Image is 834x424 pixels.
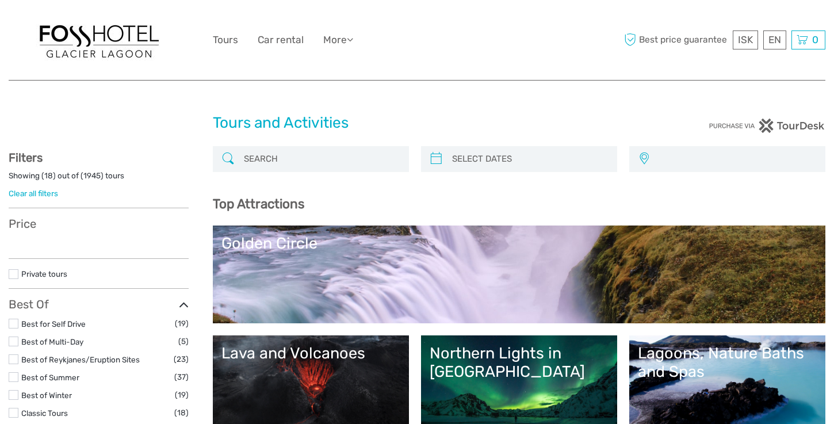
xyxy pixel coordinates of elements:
[221,234,817,315] a: Golden Circle
[174,370,189,384] span: (37)
[447,149,611,169] input: SELECT DATES
[638,344,817,381] div: Lagoons, Nature Baths and Spas
[213,196,304,212] b: Top Attractions
[9,217,189,231] h3: Price
[21,269,67,278] a: Private tours
[9,151,43,165] strong: Filters
[258,32,304,48] a: Car rental
[763,30,786,49] div: EN
[239,149,403,169] input: SEARCH
[709,119,825,133] img: PurchaseViaTourDesk.png
[44,170,53,181] label: 18
[738,34,753,45] span: ISK
[221,234,817,253] div: Golden Circle
[323,32,353,48] a: More
[213,114,621,132] h1: Tours and Activities
[178,335,189,348] span: (5)
[21,408,68,418] a: Classic Tours
[21,319,86,328] a: Best for Self Drive
[175,388,189,402] span: (19)
[430,344,609,381] div: Northern Lights in [GEOGRAPHIC_DATA]
[21,355,140,364] a: Best of Reykjanes/Eruption Sites
[810,34,820,45] span: 0
[175,317,189,330] span: (19)
[9,189,58,198] a: Clear all filters
[621,30,730,49] span: Best price guarantee
[174,406,189,419] span: (18)
[213,32,238,48] a: Tours
[36,20,162,60] img: 1303-6910c56d-1cb8-4c54-b886-5f11292459f5_logo_big.jpg
[21,373,79,382] a: Best of Summer
[221,344,400,362] div: Lava and Volcanoes
[9,170,189,188] div: Showing ( ) out of ( ) tours
[83,170,101,181] label: 1945
[21,391,72,400] a: Best of Winter
[21,337,83,346] a: Best of Multi-Day
[9,297,189,311] h3: Best Of
[174,353,189,366] span: (23)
